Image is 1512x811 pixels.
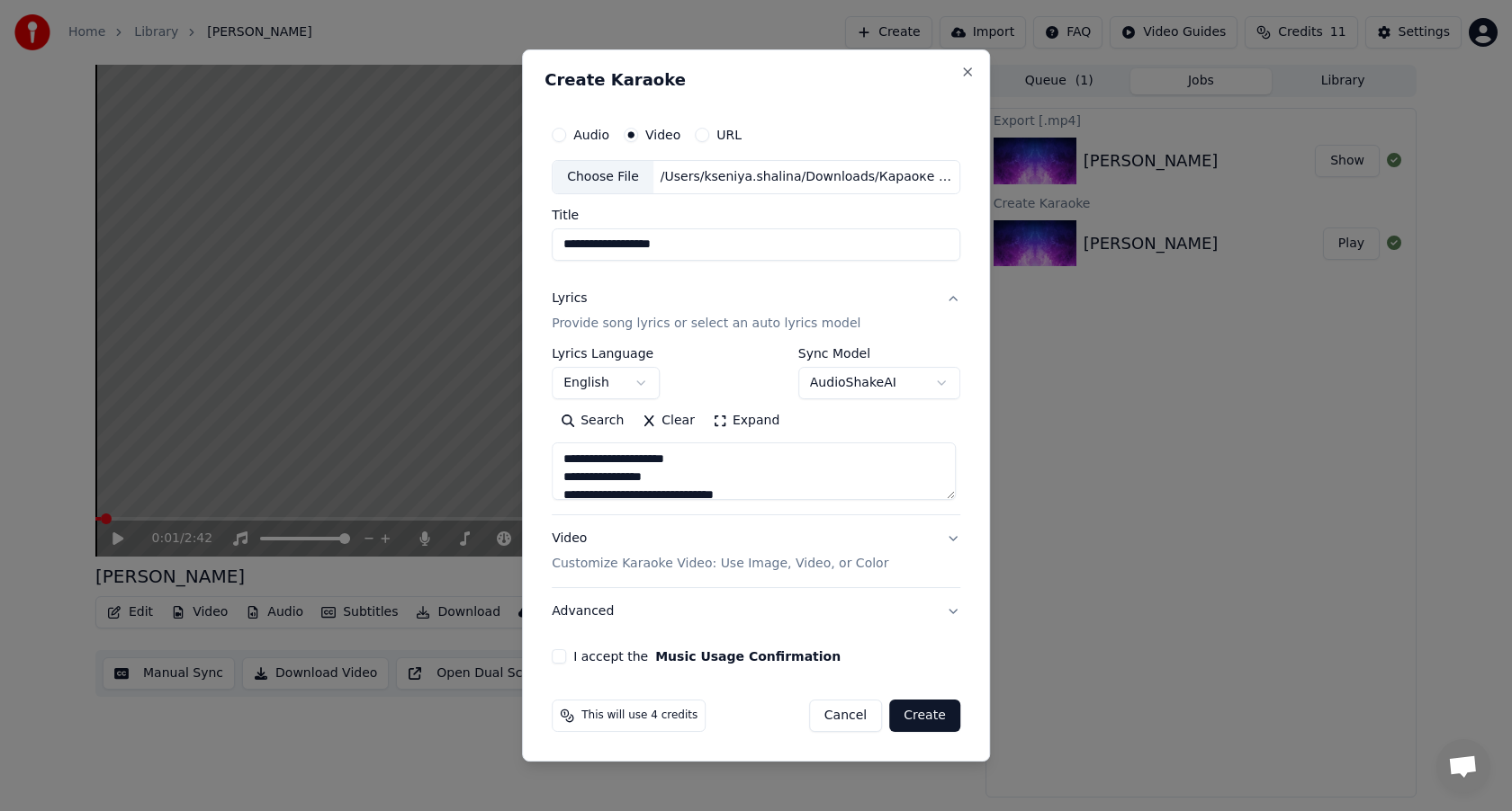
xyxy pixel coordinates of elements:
div: Lyrics [552,290,587,307]
label: Title [552,209,960,221]
button: Advanced [552,588,960,635]
button: Clear [633,406,704,435]
label: URL [716,129,742,141]
p: Provide song lyrics or select an auto lyrics model [552,315,860,333]
div: Video [552,530,888,573]
button: I accept the [655,650,841,663]
div: LyricsProvide song lyrics or select an auto lyrics model [552,347,960,514]
label: Audio [573,129,609,141]
button: Expand [704,406,788,435]
div: Choose File [553,161,653,193]
p: Customize Karaoke Video: Use Image, Video, or Color [552,555,888,573]
h2: Create Karaoke [544,72,967,88]
button: VideoCustomize Karaoke Video: Use Image, Video, or Color [552,515,960,587]
button: Search [552,406,633,435]
button: Create [889,700,960,732]
label: Video [645,129,680,141]
label: Sync Model [798,347,960,360]
label: I accept the [573,650,841,663]
button: Cancel [809,700,882,732]
div: /Users/kseniya.shalina/Downloads/Караоке слайд шоу .mov [653,168,959,186]
span: This will use 4 credits [581,709,697,723]
button: LyricsProvide song lyrics or select an auto lyrics model [552,275,960,347]
label: Lyrics Language [552,347,660,360]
